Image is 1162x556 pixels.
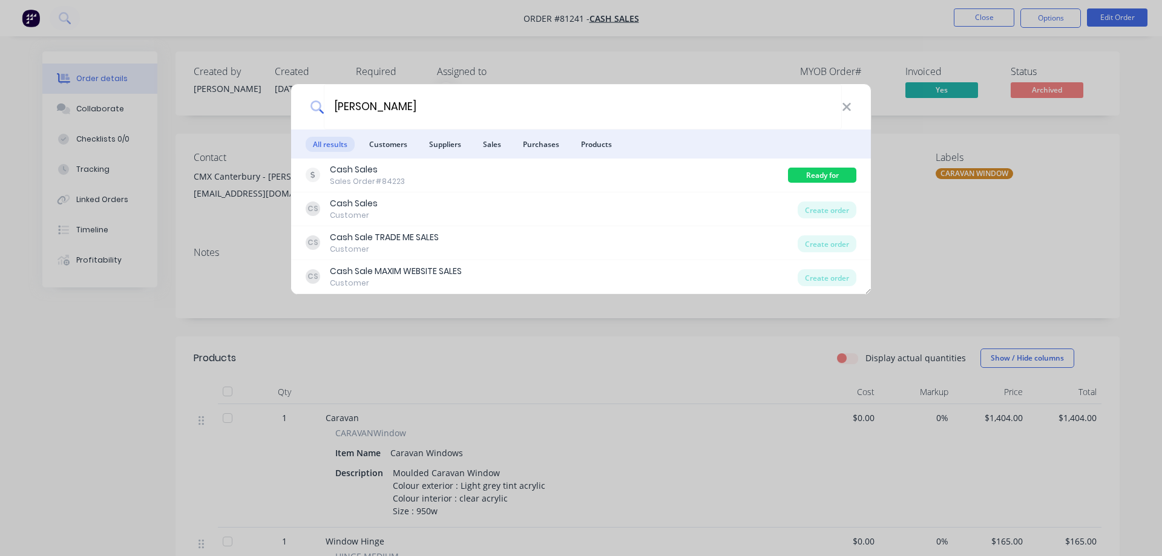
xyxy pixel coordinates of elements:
[422,137,468,152] span: Suppliers
[306,269,320,284] div: CS
[330,265,462,278] div: Cash Sale MAXIM WEBSITE SALES
[330,210,378,221] div: Customer
[330,231,439,244] div: Cash Sale TRADE ME SALES
[306,235,320,250] div: CS
[476,137,508,152] span: Sales
[306,201,320,216] div: CS
[330,197,378,210] div: Cash Sales
[574,137,619,152] span: Products
[324,84,842,129] input: Start typing a customer or supplier name to create a new order...
[516,137,566,152] span: Purchases
[330,176,405,187] div: Sales Order #84223
[362,137,415,152] span: Customers
[306,137,355,152] span: All results
[788,168,856,183] div: Ready for Delivery
[330,244,439,255] div: Customer
[798,201,856,218] div: Create order
[330,163,405,176] div: Cash Sales
[330,278,462,289] div: Customer
[798,269,856,286] div: Create order
[798,235,856,252] div: Create order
